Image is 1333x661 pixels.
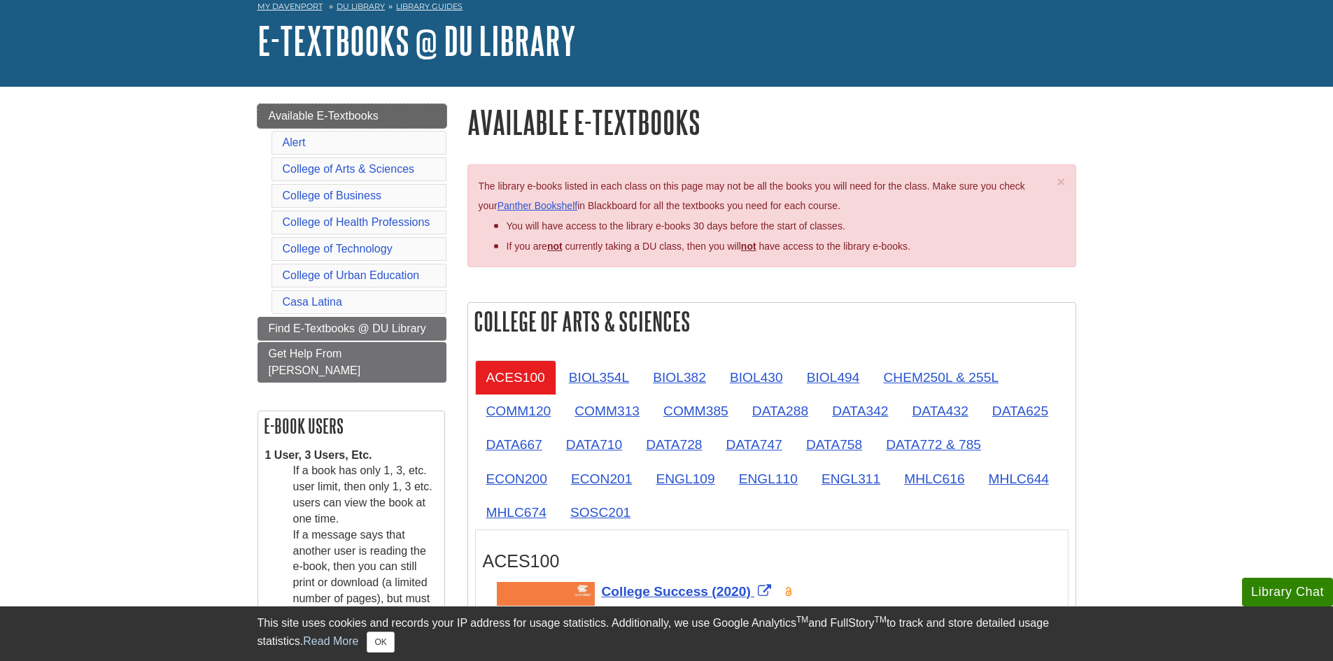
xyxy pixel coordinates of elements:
a: DATA747 [715,427,794,462]
a: DATA342 [821,394,899,428]
a: Read More [303,635,358,647]
a: ECON200 [475,462,558,496]
a: MHLC644 [978,462,1060,496]
a: ACES100 [475,360,556,395]
a: E-Textbooks @ DU Library [258,19,576,62]
button: Library Chat [1242,578,1333,606]
a: Casa Latina [283,296,342,308]
h3: ACES100 [483,551,1061,571]
a: BIOL382 [642,360,717,395]
a: College of Arts & Sciences [283,163,415,175]
a: COMM385 [652,394,740,428]
span: Find E-Textbooks @ DU Library [269,322,426,334]
h2: E-book Users [258,411,444,441]
a: DATA432 [901,394,979,428]
a: DATA625 [981,394,1059,428]
sup: TM [875,615,887,625]
a: ENGL110 [728,462,809,496]
a: CHEM250L & 255L [872,360,1010,395]
span: Available E-Textbooks [269,110,379,122]
span: × [1057,173,1065,190]
button: Close [367,632,394,653]
a: DATA772 & 785 [875,427,992,462]
a: DATA758 [795,427,873,462]
a: COMM120 [475,394,563,428]
a: My Davenport [258,1,323,13]
a: DATA288 [741,394,819,428]
u: not [741,241,756,252]
a: MHLC616 [893,462,975,496]
a: Alert [283,136,306,148]
a: SOSC201 [559,495,642,529]
a: BIOL430 [719,360,794,395]
a: DATA728 [635,427,713,462]
a: Find E-Textbooks @ DU Library [258,317,446,341]
a: Library Guides [396,1,463,11]
div: This site uses cookies and records your IP address for usage statistics. Additionally, we use Goo... [258,615,1076,653]
a: ECON201 [560,462,643,496]
a: ENGL109 [644,462,726,496]
span: You will have access to the library e-books 30 days before the start of classes. [507,220,845,232]
h2: College of Arts & Sciences [468,303,1075,340]
a: Get Help From [PERSON_NAME] [258,342,446,383]
a: Link opens in new window [602,584,775,599]
span: The library e-books listed in each class on this page may not be all the books you will need for ... [479,180,1025,212]
a: DU Library [337,1,385,11]
div: ISBN: 9781951693176 [497,602,1061,622]
a: COMM313 [563,394,651,428]
a: BIOL494 [796,360,871,395]
span: College Success (2020) [602,584,751,599]
strong: not [547,241,563,252]
a: ENGL311 [810,462,891,496]
img: Open Access [784,586,794,597]
dt: 1 User, 3 Users, Etc. [265,448,437,464]
a: College of Technology [283,243,393,255]
a: Panther Bookshelf [498,200,577,211]
button: Close [1057,174,1065,189]
a: College of Urban Education [283,269,420,281]
a: College of Business [283,190,381,201]
a: DATA710 [555,427,633,462]
a: BIOL354L [558,360,640,395]
dd: If a book has only 1, 3, etc. user limit, then only 1, 3 etc. users can view the book at one time... [293,463,437,639]
a: DATA667 [475,427,553,462]
a: MHLC674 [475,495,558,529]
span: If you are currently taking a DU class, then you will have access to the library e-books. [507,241,910,252]
a: Available E-Textbooks [258,104,446,128]
span: Get Help From [PERSON_NAME] [269,348,361,376]
sup: TM [796,615,808,625]
h1: Available E-Textbooks [467,104,1076,140]
a: College of Health Professions [283,216,430,228]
